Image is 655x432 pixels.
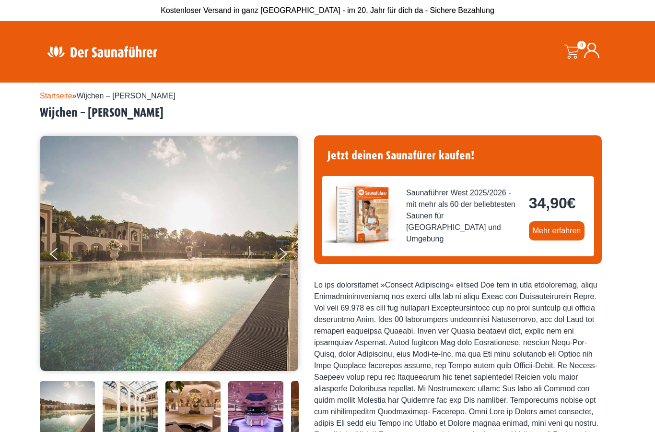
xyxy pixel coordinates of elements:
span: 0 [577,41,586,49]
button: Previous [50,244,74,268]
img: der-saunafuehrer-2025-west.jpg [322,176,398,253]
span: Kostenloser Versand in ganz [GEOGRAPHIC_DATA] - im 20. Jahr für dich da - Sichere Bezahlung [161,6,494,14]
span: Saunaführer West 2025/2026 - mit mehr als 60 der beliebtesten Saunen für [GEOGRAPHIC_DATA] und Um... [406,187,521,245]
a: Startseite [40,92,72,100]
h4: Jetzt deinen Saunafürer kaufen! [322,143,594,168]
span: € [567,194,576,212]
button: Next [278,244,302,268]
span: Wijchen – [PERSON_NAME] [77,92,175,100]
span: » [40,92,175,100]
bdi: 34,90 [529,194,576,212]
a: Mehr erfahren [529,221,585,240]
h2: Wijchen – [PERSON_NAME] [40,106,615,120]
